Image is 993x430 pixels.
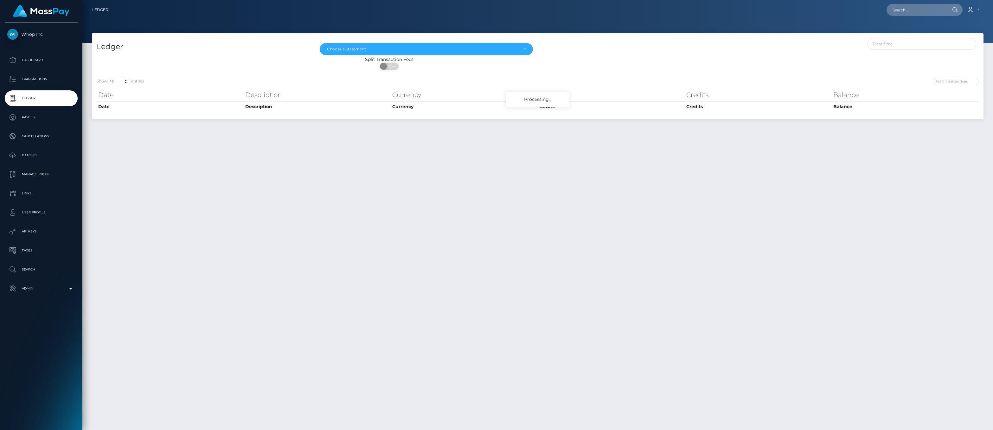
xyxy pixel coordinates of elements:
input: Date filter [867,38,976,50]
input: Search transactions [933,78,979,85]
span: OFF [383,63,399,70]
th: Description [244,88,391,101]
th: Description [244,101,391,112]
a: Admin [5,281,78,296]
p: Admin [7,284,75,293]
p: Cancellations [7,132,75,141]
th: Date [97,88,244,101]
a: Batches [5,147,78,163]
a: Ledger [92,3,108,16]
th: Balance [832,101,979,112]
a: Manage Users [5,166,78,182]
a: User Profile [5,205,78,220]
a: Ledger [5,90,78,106]
p: Batches [7,151,75,160]
div: Split Transaction Fees [92,56,686,63]
p: Search [7,265,75,274]
img: MassPay Logo [13,5,69,17]
span: Whop Inc [5,31,78,37]
div: Choose a Statement [327,47,519,52]
p: Payees [7,113,75,122]
a: API Keys [5,224,78,239]
p: Transactions [7,75,75,84]
a: Payees [5,109,78,125]
th: Credits [685,88,832,101]
p: User Profile [7,208,75,217]
a: Cancellations [5,128,78,144]
th: Currency [391,88,538,101]
p: Dashboard [7,55,75,65]
h4: Ledger [97,41,310,52]
a: Search [5,262,78,277]
a: Dashboard [5,52,78,68]
p: Links [7,189,75,198]
select: Showentries [107,78,131,85]
img: Whop Inc [7,29,18,40]
p: API Keys [7,227,75,236]
p: Manage Users [7,170,75,179]
label: Show entries [97,78,144,85]
p: Taxes [7,246,75,255]
p: Ledger [7,94,75,103]
th: Currency [391,101,538,112]
th: Credits [685,101,832,112]
a: Transactions [5,71,78,87]
a: Taxes [5,243,78,258]
button: Choose a Statement [320,43,533,55]
input: Search... [887,4,946,16]
th: Date [97,101,244,112]
div: Processing... [506,92,569,107]
th: Balance [832,88,979,101]
th: Debits [538,88,685,101]
a: Links [5,186,78,201]
th: Debits [538,101,685,112]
